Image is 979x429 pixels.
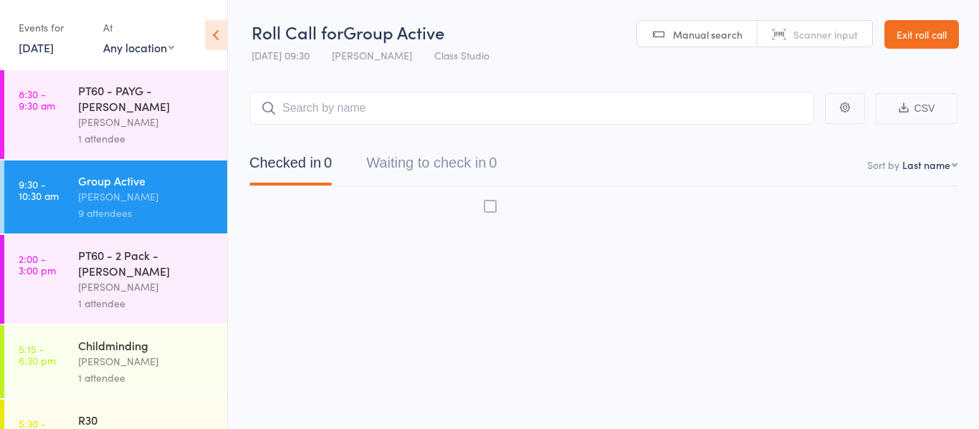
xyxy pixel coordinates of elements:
a: 8:30 -9:30 amPT60 - PAYG - [PERSON_NAME][PERSON_NAME]1 attendee [4,70,227,159]
div: [PERSON_NAME] [78,353,215,370]
span: [DATE] 09:30 [252,48,310,62]
div: 9 attendees [78,205,215,221]
a: 2:00 -3:00 pmPT60 - 2 Pack - [PERSON_NAME][PERSON_NAME]1 attendee [4,235,227,324]
div: PT60 - 2 Pack - [PERSON_NAME] [78,247,215,279]
div: 1 attendee [78,130,215,147]
span: Roll Call for [252,20,343,44]
input: Search by name [249,92,814,125]
span: Scanner input [793,27,858,42]
a: Exit roll call [884,20,959,49]
div: Childminding [78,337,215,353]
span: Group Active [343,20,444,44]
div: 1 attendee [78,370,215,386]
div: 1 attendee [78,295,215,312]
div: Last name [902,158,950,172]
a: 9:30 -10:30 amGroup Active[PERSON_NAME]9 attendees [4,160,227,233]
div: [PERSON_NAME] [78,279,215,295]
button: Waiting to check in0 [366,148,497,185]
a: 5:15 -6:30 pmChildminding[PERSON_NAME]1 attendee [4,325,227,398]
button: Checked in0 [249,148,332,185]
a: [DATE] [19,39,54,55]
div: Group Active [78,173,215,188]
time: 5:15 - 6:30 pm [19,343,56,366]
label: Sort by [867,158,899,172]
div: At [103,16,174,39]
div: [PERSON_NAME] [78,188,215,205]
div: [PERSON_NAME] [78,114,215,130]
div: 0 [489,155,497,170]
div: R30 [78,412,215,428]
time: 8:30 - 9:30 am [19,88,55,111]
span: [PERSON_NAME] [332,48,412,62]
span: Manual search [673,27,742,42]
button: CSV [876,93,957,124]
div: Any location [103,39,174,55]
time: 2:00 - 3:00 pm [19,253,56,276]
div: PT60 - PAYG - [PERSON_NAME] [78,82,215,114]
div: 0 [324,155,332,170]
time: 9:30 - 10:30 am [19,178,59,201]
span: Class Studio [434,48,489,62]
div: Events for [19,16,89,39]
